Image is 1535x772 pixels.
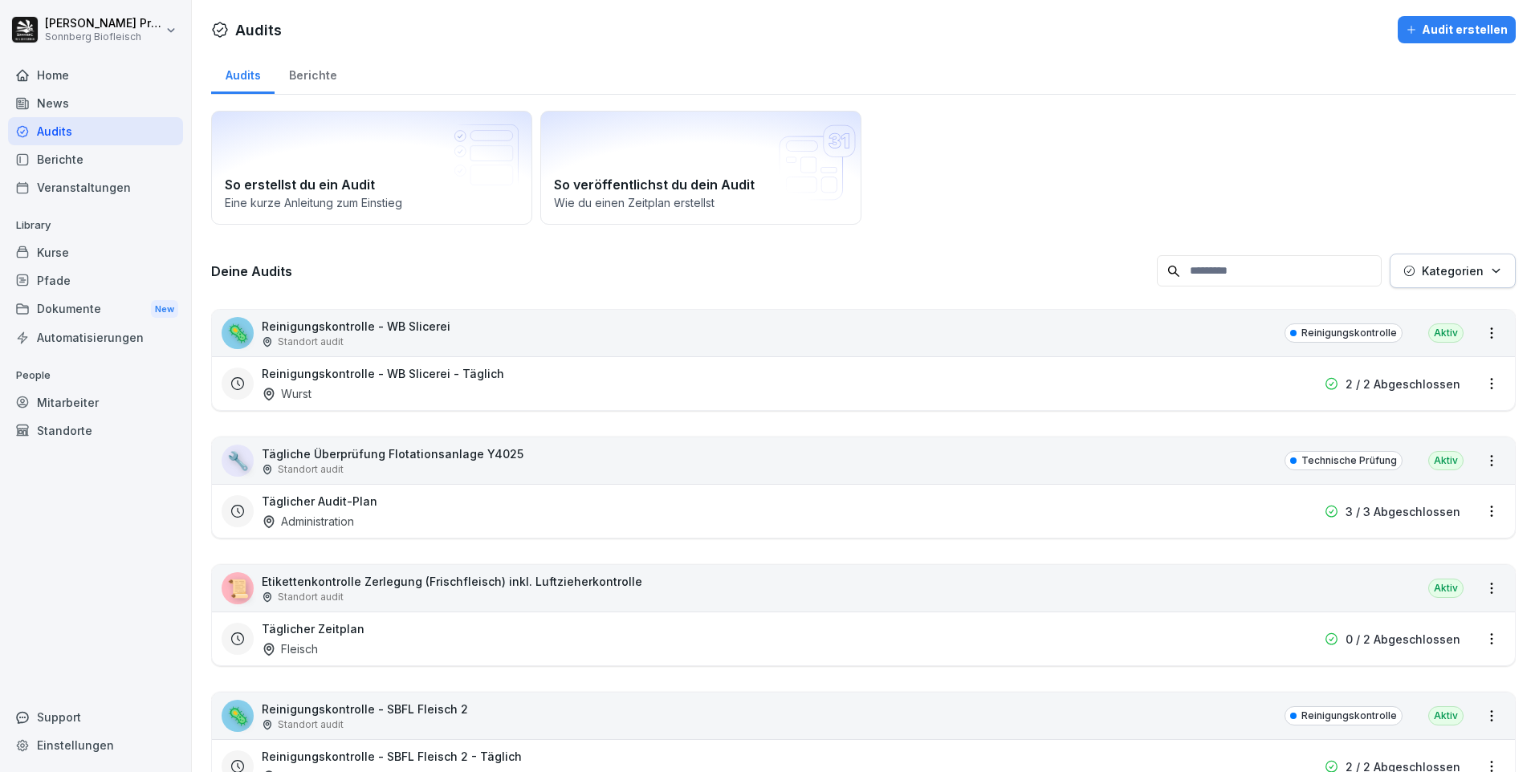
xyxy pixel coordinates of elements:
p: Reinigungskontrolle [1301,326,1397,340]
a: Veranstaltungen [8,173,183,201]
button: Kategorien [1390,254,1516,288]
h3: Reinigungskontrolle - WB Slicerei - Täglich [262,365,504,382]
div: 🦠 [222,700,254,732]
a: Pfade [8,266,183,295]
p: Standort audit [278,590,344,604]
div: Fleisch [262,640,318,657]
div: 🦠 [222,317,254,349]
a: Berichte [275,53,351,94]
div: Wurst [262,385,311,402]
a: Berichte [8,145,183,173]
div: Aktiv [1428,579,1464,598]
div: 🔧 [222,445,254,477]
h2: So erstellst du ein Audit [225,175,519,194]
div: Support [8,703,183,731]
p: Tägliche Überprüfung Flotationsanlage Y4025 [262,445,523,462]
a: DokumenteNew [8,295,183,324]
h1: Audits [235,19,282,41]
p: Standort audit [278,462,344,477]
p: Standort audit [278,335,344,349]
a: Mitarbeiter [8,388,183,416]
p: 3 / 3 Abgeschlossen [1346,503,1460,520]
div: Aktiv [1428,451,1464,470]
div: New [151,300,178,319]
p: Eine kurze Anleitung zum Einstieg [225,194,519,211]
p: [PERSON_NAME] Preßlauer [45,17,162,30]
button: Audit erstellen [1398,16,1516,43]
div: Dokumente [8,295,183,324]
div: Audit erstellen [1406,21,1508,39]
h3: Täglicher Audit-Plan [262,493,377,510]
a: Audits [211,53,275,94]
div: Aktiv [1428,323,1464,343]
a: Audits [8,117,183,145]
p: Etikettenkontrolle Zerlegung (Frischfleisch) inkl. Luftzieherkontrolle [262,573,642,590]
h2: So veröffentlichst du dein Audit [554,175,848,194]
p: 0 / 2 Abgeschlossen [1346,631,1460,648]
p: Reinigungskontrolle [1301,709,1397,723]
div: Administration [262,513,354,530]
p: Reinigungskontrolle - WB Slicerei [262,318,450,335]
p: Technische Prüfung [1301,453,1397,468]
h3: Deine Audits [211,262,1149,280]
h3: Reinigungskontrolle - SBFL Fleisch 2 - Täglich [262,748,522,765]
a: So erstellst du ein AuditEine kurze Anleitung zum Einstieg [211,111,532,225]
p: Library [8,213,183,238]
a: Einstellungen [8,731,183,759]
a: Kurse [8,238,183,266]
p: Reinigungskontrolle - SBFL Fleisch 2 [262,701,468,717]
div: Aktiv [1428,706,1464,725]
p: Kategorien [1422,262,1484,279]
div: 📜 [222,572,254,604]
p: Wie du einen Zeitplan erstellst [554,194,848,211]
h3: Täglicher Zeitplan [262,620,364,637]
p: Standort audit [278,717,344,732]
p: 2 / 2 Abgeschlossen [1346,376,1460,392]
p: People [8,363,183,388]
p: Sonnberg Biofleisch [45,31,162,43]
a: So veröffentlichst du dein AuditWie du einen Zeitplan erstellst [540,111,861,225]
a: Standorte [8,416,183,445]
a: Automatisierungen [8,323,183,351]
a: News [8,89,183,117]
a: Home [8,61,183,89]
